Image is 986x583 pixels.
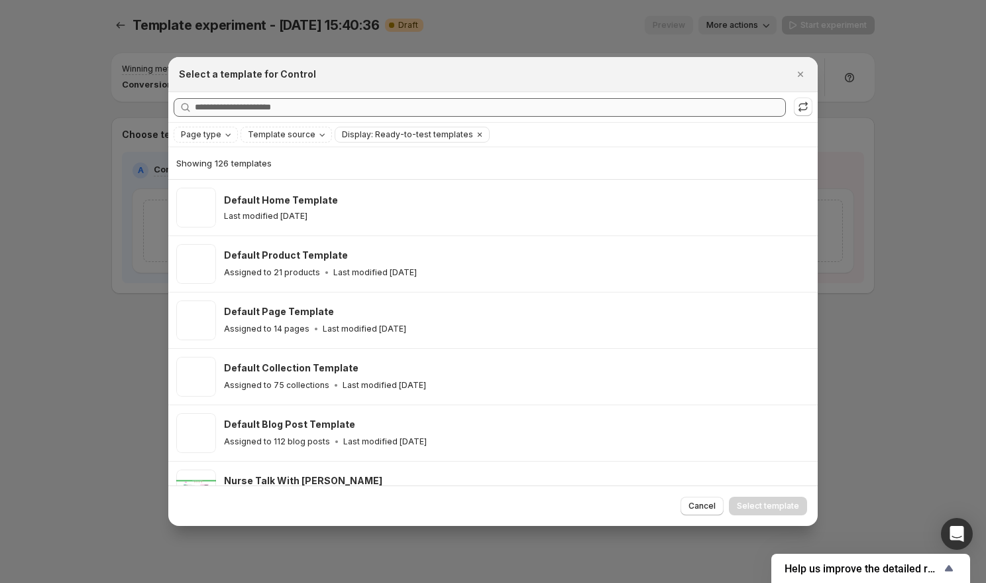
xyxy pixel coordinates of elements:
[176,413,216,453] img: Default Blog Post Template
[176,300,216,340] img: Default Page Template
[342,129,473,140] span: Display: Ready-to-test templates
[224,249,348,262] h3: Default Product Template
[941,518,973,550] div: Open Intercom Messenger
[241,127,331,142] button: Template source
[224,418,355,431] h3: Default Blog Post Template
[323,324,406,334] p: Last modified [DATE]
[174,127,237,142] button: Page type
[224,436,330,447] p: Assigned to 112 blog posts
[473,127,486,142] button: Clear
[791,65,810,84] button: Close
[176,188,216,227] img: Default Home Template
[224,324,309,334] p: Assigned to 14 pages
[224,211,307,222] p: Last modified [DATE]
[785,562,941,575] span: Help us improve the detailed report for A/B campaigns
[176,158,272,168] span: Showing 126 templates
[785,560,957,576] button: Show survey - Help us improve the detailed report for A/B campaigns
[176,357,216,397] img: Default Collection Template
[688,501,716,511] span: Cancel
[224,194,338,207] h3: Default Home Template
[179,68,316,81] h2: Select a template for Control
[224,267,320,278] p: Assigned to 21 products
[681,497,724,515] button: Cancel
[224,474,382,487] h3: Nurse Talk With [PERSON_NAME]
[343,436,427,447] p: Last modified [DATE]
[248,129,315,140] span: Template source
[176,244,216,284] img: Default Product Template
[224,380,329,391] p: Assigned to 75 collections
[333,267,417,278] p: Last modified [DATE]
[181,129,221,140] span: Page type
[224,305,334,318] h3: Default Page Template
[343,380,426,391] p: Last modified [DATE]
[224,361,358,375] h3: Default Collection Template
[335,127,473,142] button: Display: Ready-to-test templates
